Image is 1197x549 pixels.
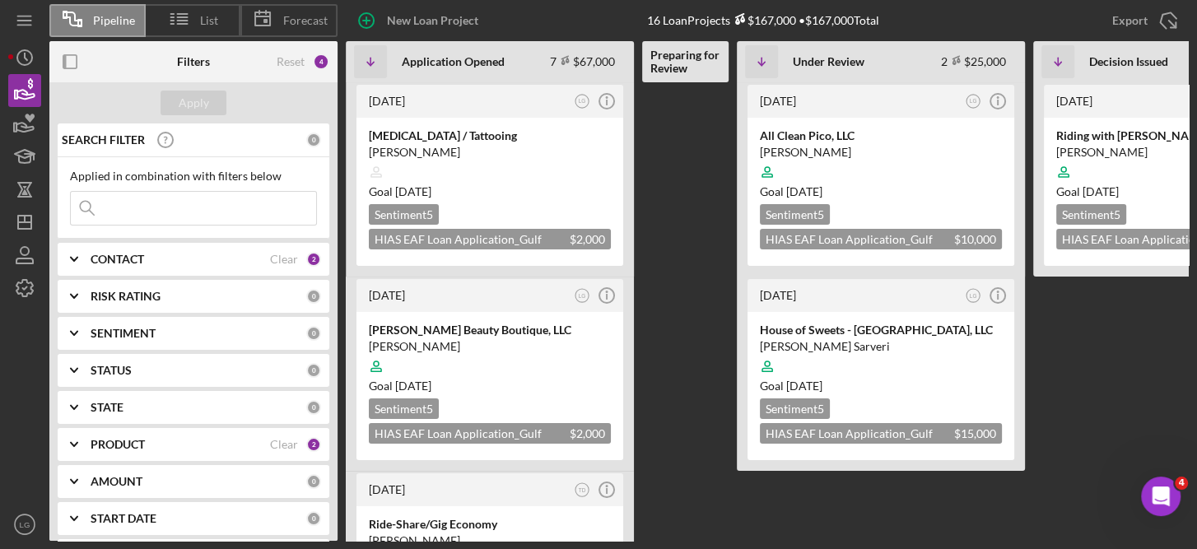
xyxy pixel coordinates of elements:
[1141,477,1181,516] iframe: Intercom live chat
[306,363,321,378] div: 0
[402,55,505,68] b: Application Opened
[954,232,996,246] span: $10,000
[283,14,328,27] span: Forecast
[270,253,298,266] div: Clear
[91,475,142,488] b: AMOUNT
[1056,204,1126,225] div: Sentiment 5
[962,285,985,307] button: LG
[745,82,1017,268] a: [DATE]LGAll Clean Pico, LLC[PERSON_NAME]Goal [DATE]Sentiment5HIAS EAF Loan Application_Gulf Coast...
[346,4,495,37] button: New Loan Project
[1096,4,1189,37] button: Export
[571,285,594,307] button: LG
[369,128,611,144] div: [MEDICAL_DATA] / Tattooing
[395,184,431,198] time: 11/22/2025
[62,133,145,147] b: SEARCH FILTER
[306,437,321,452] div: 2
[760,144,1002,161] div: [PERSON_NAME]
[354,277,626,463] a: [DATE]LG[PERSON_NAME] Beauty Boutique, LLC[PERSON_NAME]Goal [DATE]Sentiment5HIAS EAF Loan Applica...
[760,184,822,198] span: Goal
[70,170,317,183] div: Applied in combination with filters below
[91,327,156,340] b: SENTIMENT
[550,54,615,68] div: 7 $67,000
[760,398,830,419] div: Sentiment 5
[369,423,611,444] div: HIAS EAF Loan Application_Gulf Coast JFCS
[306,400,321,415] div: 0
[1056,94,1092,108] time: 2025-08-25 20:30
[760,423,1002,444] div: HIAS EAF Loan Application_Gulf Coast JFCS
[395,379,431,393] time: 11/22/2025
[161,91,226,115] button: Apply
[1175,477,1188,490] span: 4
[91,401,123,414] b: STATE
[369,516,611,533] div: Ride-Share/Gig Economy
[354,82,626,268] a: [DATE]LG[MEDICAL_DATA] / Tattooing[PERSON_NAME]Goal [DATE]Sentiment5HIAS EAF Loan Application_Gul...
[970,292,977,298] text: LG
[306,474,321,489] div: 0
[369,94,405,108] time: 2025-09-23 12:50
[369,288,405,302] time: 2025-09-23 12:44
[91,438,145,451] b: PRODUCT
[941,54,1006,68] div: 2 $25,000
[760,94,796,108] time: 2025-08-14 17:53
[306,326,321,341] div: 0
[93,14,135,27] span: Pipeline
[179,91,209,115] div: Apply
[579,486,586,492] text: TD
[571,479,594,501] button: TD
[1089,55,1168,68] b: Decision Issued
[387,4,478,37] div: New Loan Project
[760,229,1002,249] div: HIAS EAF Loan Application_Gulf Coast JFCS
[91,364,132,377] b: STATUS
[570,426,605,440] span: $2,000
[760,338,1002,355] div: [PERSON_NAME] Sarveri
[369,184,431,198] span: Goal
[571,91,594,113] button: LG
[369,379,431,393] span: Goal
[8,508,41,541] button: LG
[306,289,321,304] div: 0
[177,55,210,68] b: Filters
[760,204,830,225] div: Sentiment 5
[306,133,321,147] div: 0
[954,426,996,440] span: $15,000
[270,438,298,451] div: Clear
[793,55,864,68] b: Under Review
[970,98,977,104] text: LG
[1056,184,1119,198] span: Goal
[369,533,611,549] div: [PERSON_NAME]
[786,379,822,393] time: 09/25/2025
[200,14,218,27] span: List
[306,511,321,526] div: 0
[91,290,161,303] b: RISK RATING
[647,13,879,27] div: 16 Loan Projects • $167,000 Total
[369,322,611,338] div: [PERSON_NAME] Beauty Boutique, LLC
[786,184,822,198] time: 09/25/2025
[306,252,321,267] div: 2
[369,338,611,355] div: [PERSON_NAME]
[369,229,611,249] div: HIAS EAF Loan Application_Gulf Coast JFCS
[20,520,30,529] text: LG
[760,128,1002,144] div: All Clean Pico, LLC
[277,55,305,68] div: Reset
[650,49,720,75] b: Preparing for Review
[313,54,329,70] div: 4
[369,144,611,161] div: [PERSON_NAME]
[1083,184,1119,198] time: 10/06/2025
[745,277,1017,463] a: [DATE]LGHouse of Sweets - [GEOGRAPHIC_DATA], LLC[PERSON_NAME] SarveriGoal [DATE]Sentiment5HIAS EA...
[1112,4,1148,37] div: Export
[760,379,822,393] span: Goal
[579,292,586,298] text: LG
[579,98,586,104] text: LG
[760,288,796,302] time: 2025-07-31 03:44
[91,512,156,525] b: START DATE
[962,91,985,113] button: LG
[369,398,439,419] div: Sentiment 5
[369,482,405,496] time: 2025-09-20 11:14
[760,322,1002,338] div: House of Sweets - [GEOGRAPHIC_DATA], LLC
[570,232,605,246] span: $2,000
[369,204,439,225] div: Sentiment 5
[730,13,796,27] div: $167,000
[91,253,144,266] b: CONTACT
